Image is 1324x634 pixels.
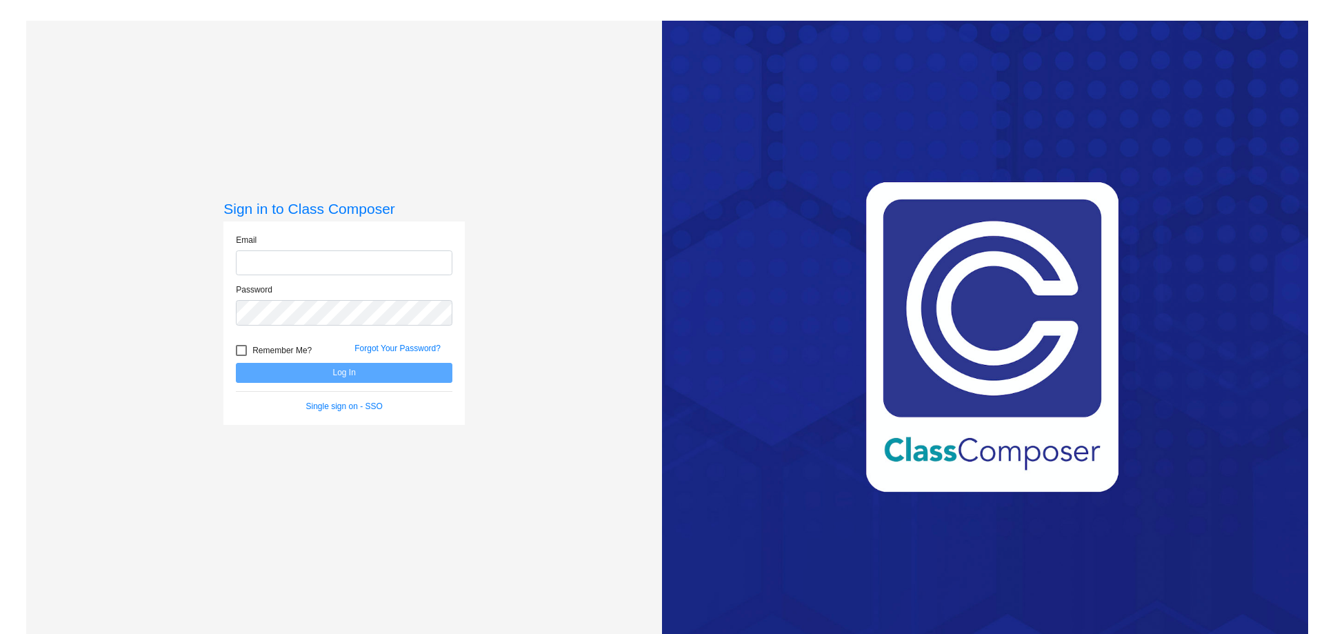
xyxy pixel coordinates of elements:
[236,363,452,383] button: Log In
[306,402,383,411] a: Single sign on - SSO
[354,344,441,353] a: Forgot Your Password?
[252,342,312,359] span: Remember Me?
[236,284,272,296] label: Password
[236,234,257,246] label: Email
[223,200,465,217] h3: Sign in to Class Composer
